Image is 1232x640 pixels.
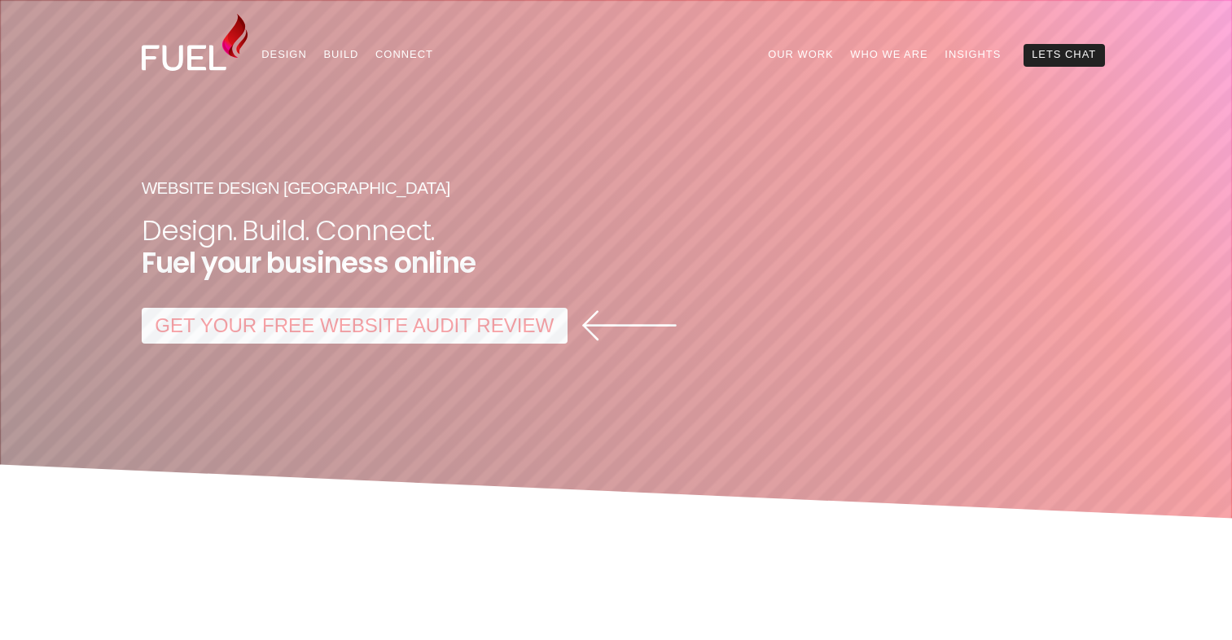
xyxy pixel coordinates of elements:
a: Connect [367,44,441,67]
img: Fuel Design Ltd - Website design and development company in North Shore, Auckland [142,14,248,71]
a: Build [315,44,367,67]
a: Insights [936,44,1010,67]
a: Our Work [760,44,842,67]
a: Lets Chat [1024,44,1105,67]
a: Design [253,44,315,67]
a: Who We Are [842,44,936,67]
